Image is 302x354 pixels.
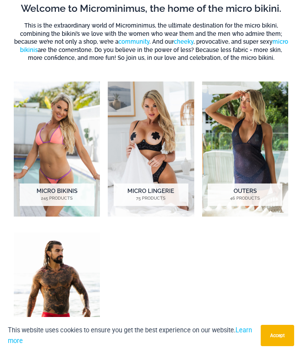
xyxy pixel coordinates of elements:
h6: This is the extraordinary world of Microminimus, the ultimate destination for the micro bikini, c... [14,22,288,62]
h2: Outers [208,183,282,206]
img: Micro Bikinis [14,82,100,216]
a: Visit product category Outers [202,82,288,216]
button: Accept [261,325,294,346]
h2: Welcome to Microminimus, the home of the micro bikini. [14,2,288,15]
mark: 46 Products [208,195,282,202]
a: cheeky [174,38,193,45]
p: This website uses cookies to ensure you get the best experience on our website. [8,325,255,346]
h2: Micro Lingerie [114,183,188,206]
a: Learn more [8,326,252,345]
mark: 75 Products [114,195,188,202]
img: Outers [202,82,288,216]
img: Micro Lingerie [108,82,194,216]
mark: 245 Products [20,195,94,202]
a: micro bikinis [20,38,288,53]
a: community [118,38,149,45]
a: Visit product category Micro Lingerie [108,82,194,216]
a: Visit product category Micro Bikinis [14,82,100,216]
h2: Micro Bikinis [20,183,94,206]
